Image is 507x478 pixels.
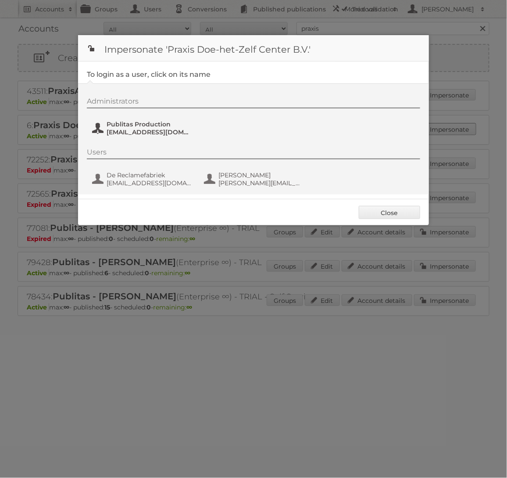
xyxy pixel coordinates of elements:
span: De Reclamefabriek [107,171,192,179]
a: Close [359,206,420,219]
span: [EMAIL_ADDRESS][DOMAIN_NAME] [107,128,192,136]
h1: Impersonate 'Praxis Doe-het-Zelf Center B.V.' [78,35,429,61]
button: [PERSON_NAME] [PERSON_NAME][EMAIL_ADDRESS][DOMAIN_NAME] [203,170,306,188]
div: Administrators [87,97,420,108]
span: [PERSON_NAME][EMAIL_ADDRESS][DOMAIN_NAME] [218,179,303,187]
button: De Reclamefabriek [EMAIL_ADDRESS][DOMAIN_NAME] [91,170,194,188]
span: [EMAIL_ADDRESS][DOMAIN_NAME] [107,179,192,187]
legend: To login as a user, click on its name [87,70,211,79]
div: Users [87,148,420,159]
button: Publitas Production [EMAIL_ADDRESS][DOMAIN_NAME] [91,119,194,137]
span: Publitas Production [107,120,192,128]
span: [PERSON_NAME] [218,171,303,179]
